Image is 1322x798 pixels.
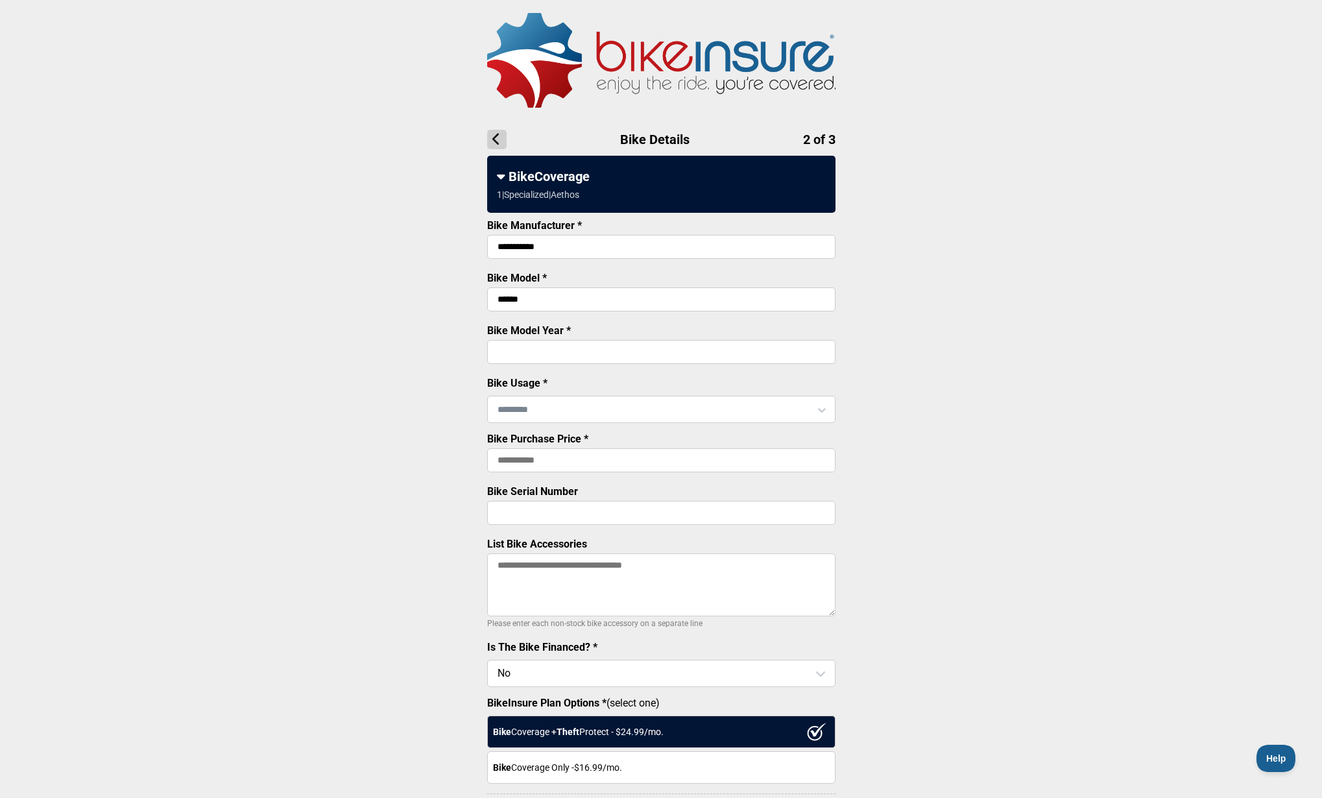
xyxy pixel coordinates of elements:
label: (select one) [487,697,835,709]
strong: Bike [493,762,511,773]
label: Bike Purchase Price * [487,433,588,445]
p: Please enter each non-stock bike accessory on a separate line [487,616,835,631]
label: Is The Bike Financed? * [487,641,597,653]
iframe: Toggle Customer Support [1256,745,1296,772]
label: Bike Serial Number [487,485,578,498]
strong: Theft [557,727,579,737]
label: Bike Usage * [487,377,547,389]
label: Bike Manufacturer * [487,219,582,232]
strong: Bike [493,727,511,737]
span: 2 of 3 [803,132,835,147]
div: Coverage Only - $16.99 /mo. [487,751,835,784]
h1: Bike Details [487,130,835,149]
div: BikeCoverage [497,169,826,184]
div: 1 | Specialized | Aethos [497,189,579,200]
div: Coverage + Protect - $ 24.99 /mo. [487,716,835,748]
label: List Bike Accessories [487,538,587,550]
img: ux1sgP1Haf775SAghJI38DyDlYP+32lKFAAAAAElFTkSuQmCC [807,723,826,741]
label: Bike Model Year * [487,324,571,337]
label: Bike Model * [487,272,547,284]
strong: BikeInsure Plan Options * [487,697,607,709]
